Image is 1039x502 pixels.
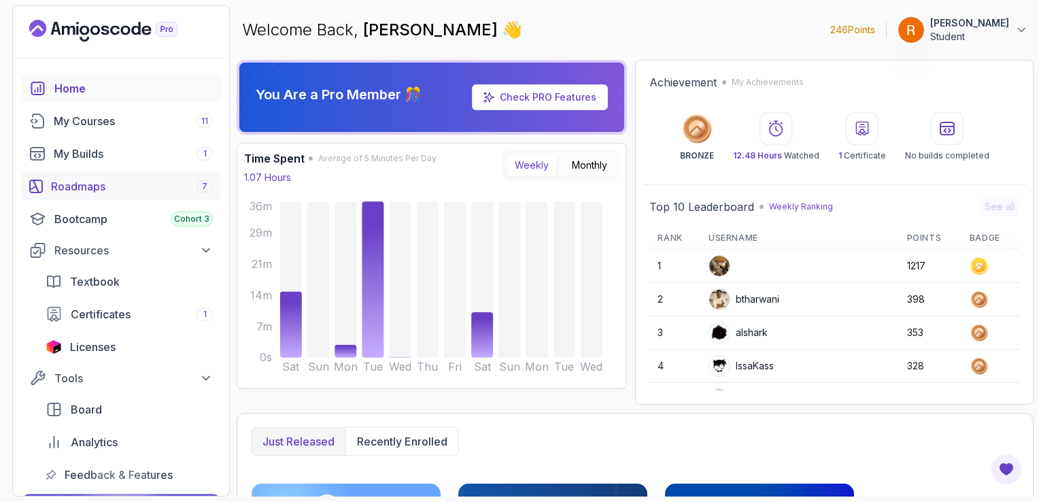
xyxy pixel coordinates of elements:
[283,361,301,373] tspan: Sat
[37,461,221,488] a: feedback
[961,227,1019,250] th: Badge
[21,173,221,200] a: roadmaps
[500,91,596,103] a: Check PRO Features
[732,77,804,88] p: My Achievements
[709,388,766,410] div: jvxdev
[21,140,221,167] a: builds
[733,150,782,161] span: 12.48 Hours
[563,154,616,177] button: Monthly
[174,214,209,224] span: Cohort 3
[899,383,961,416] td: 232
[37,301,221,328] a: certificates
[448,361,462,373] tspan: Fri
[256,85,422,104] p: You Are a Pro Member 🎊
[201,116,208,127] span: 11
[256,320,272,333] tspan: 7m
[363,361,383,373] tspan: Tue
[37,396,221,423] a: board
[54,242,213,258] div: Resources
[501,18,524,41] span: 👋
[51,178,213,195] div: Roadmaps
[898,17,924,43] img: user profile image
[250,227,272,239] tspan: 29m
[905,150,989,161] p: No builds completed
[250,200,272,213] tspan: 36m
[250,289,272,302] tspan: 14m
[418,361,439,373] tspan: Thu
[990,453,1023,486] button: Open Feedback Button
[244,150,305,167] h3: Time Spent
[649,74,717,90] h2: Achievement
[308,361,329,373] tspan: Sun
[21,75,221,102] a: home
[709,322,730,343] img: user profile image
[21,107,221,135] a: courses
[930,30,1009,44] p: Student
[203,309,207,320] span: 1
[898,16,1028,44] button: user profile image[PERSON_NAME]Student
[649,283,700,316] td: 2
[830,23,875,37] p: 246 Points
[581,361,603,373] tspan: Wed
[649,227,700,250] th: Rank
[54,370,213,386] div: Tools
[506,154,558,177] button: Weekly
[46,340,62,354] img: jetbrains icon
[709,322,768,344] div: alshark
[525,361,549,373] tspan: Mon
[899,227,961,250] th: Points
[357,433,447,450] p: Recently enrolled
[649,316,700,350] td: 3
[70,273,120,290] span: Textbook
[680,150,714,161] p: BRONZE
[70,339,116,355] span: Licenses
[54,146,213,162] div: My Builds
[474,361,492,373] tspan: Sat
[37,268,221,295] a: textbook
[21,238,221,263] button: Resources
[21,205,221,233] a: bootcamp
[203,148,207,159] span: 1
[472,84,608,110] a: Check PRO Features
[899,283,961,316] td: 398
[242,19,522,41] p: Welcome Back,
[733,150,819,161] p: Watched
[709,355,774,377] div: IssaKass
[318,153,437,164] span: Average of 5 Minutes Per Day
[54,211,213,227] div: Bootcamp
[54,113,213,129] div: My Courses
[37,429,221,456] a: analytics
[37,333,221,361] a: licenses
[334,361,358,373] tspan: Mon
[499,361,520,373] tspan: Sun
[65,467,173,483] span: Feedback & Features
[649,199,754,215] h2: Top 10 Leaderboard
[899,350,961,383] td: 328
[252,428,345,455] button: Just released
[709,356,730,376] img: user profile image
[700,227,899,250] th: Username
[363,20,502,39] span: [PERSON_NAME]
[262,433,335,450] p: Just released
[649,383,700,416] td: 5
[981,197,1019,216] button: See all
[899,250,961,283] td: 1217
[769,201,833,212] p: Weekly Ranking
[709,256,730,276] img: user profile image
[649,350,700,383] td: 4
[260,352,272,365] tspan: 0s
[244,171,291,184] p: 1.07 Hours
[838,150,886,161] p: Certificate
[838,150,842,161] span: 1
[899,316,961,350] td: 353
[71,401,102,418] span: Board
[345,428,458,455] button: Recently enrolled
[21,366,221,390] button: Tools
[555,361,575,373] tspan: Tue
[252,258,272,271] tspan: 21m
[709,288,779,310] div: btharwani
[709,389,730,409] img: default monster avatar
[29,20,209,41] a: Landing page
[709,289,730,309] img: user profile image
[649,250,700,283] td: 1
